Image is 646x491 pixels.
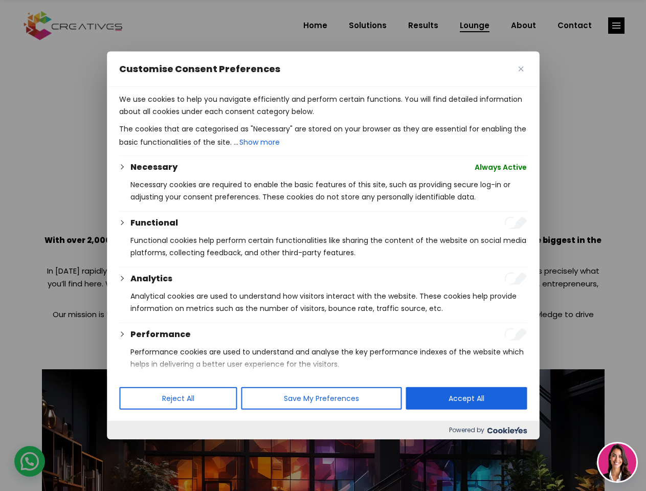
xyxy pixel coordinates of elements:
img: Cookieyes logo [487,427,527,434]
input: Enable Functional [504,217,527,229]
p: Performance cookies are used to understand and analyse the key performance indexes of the website... [130,346,527,370]
div: Powered by [107,421,539,439]
img: Close [518,66,523,72]
img: agent [598,443,636,481]
p: Analytical cookies are used to understand how visitors interact with the website. These cookies h... [130,290,527,315]
button: Performance [130,328,191,341]
input: Enable Analytics [504,273,527,285]
span: Customise Consent Preferences [119,63,280,75]
p: The cookies that are categorised as "Necessary" are stored on your browser as they are essential ... [119,123,527,149]
button: Close [515,63,527,75]
input: Enable Performance [504,328,527,341]
button: Functional [130,217,178,229]
button: Save My Preferences [241,387,402,410]
p: We use cookies to help you navigate efficiently and perform certain functions. You will find deta... [119,93,527,118]
p: Functional cookies help perform certain functionalities like sharing the content of the website o... [130,234,527,259]
button: Necessary [130,161,177,173]
button: Accept All [406,387,527,410]
button: Analytics [130,273,172,285]
button: Reject All [119,387,237,410]
button: Show more [238,135,281,149]
span: Always Active [475,161,527,173]
div: Customise Consent Preferences [107,52,539,439]
p: Necessary cookies are required to enable the basic features of this site, such as providing secur... [130,178,527,203]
